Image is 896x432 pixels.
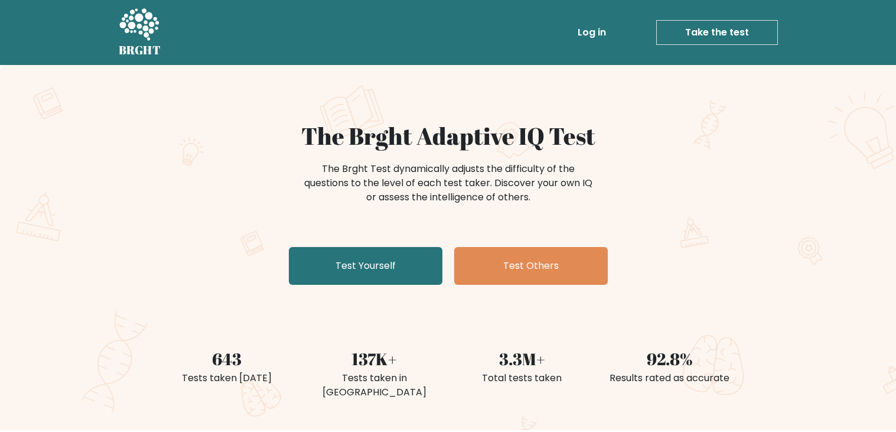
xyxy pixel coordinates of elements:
[603,371,737,385] div: Results rated as accurate
[455,346,589,371] div: 3.3M+
[160,371,294,385] div: Tests taken [DATE]
[119,43,161,57] h5: BRGHT
[454,247,608,285] a: Test Others
[160,346,294,371] div: 643
[603,346,737,371] div: 92.8%
[289,247,442,285] a: Test Yourself
[160,122,737,150] h1: The Brght Adaptive IQ Test
[119,5,161,60] a: BRGHT
[455,371,589,385] div: Total tests taken
[656,20,778,45] a: Take the test
[308,371,441,399] div: Tests taken in [GEOGRAPHIC_DATA]
[573,21,611,44] a: Log in
[308,346,441,371] div: 137K+
[301,162,596,204] div: The Brght Test dynamically adjusts the difficulty of the questions to the level of each test take...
